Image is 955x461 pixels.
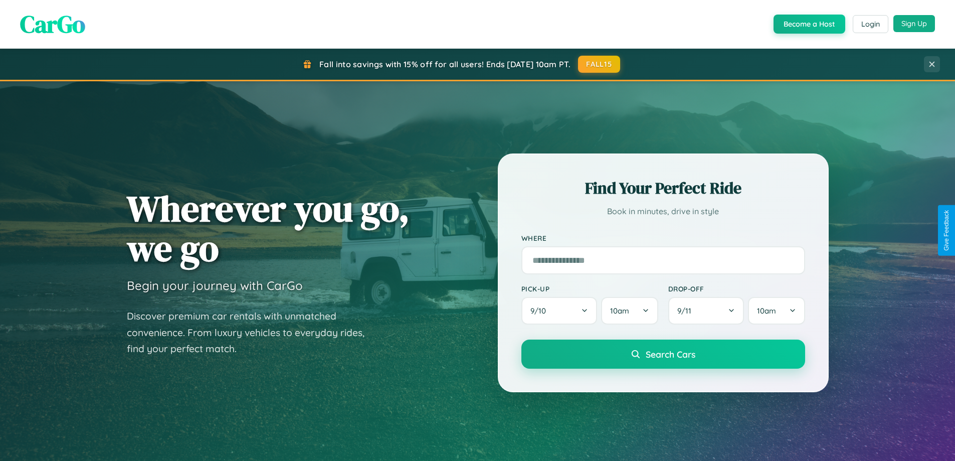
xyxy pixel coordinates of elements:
label: Drop-off [668,284,805,293]
button: 9/11 [668,297,744,325]
label: Where [521,234,805,242]
div: Give Feedback [943,210,950,251]
label: Pick-up [521,284,658,293]
button: 10am [748,297,805,325]
button: 10am [601,297,658,325]
button: Sign Up [893,15,935,32]
span: Fall into savings with 15% off for all users! Ends [DATE] 10am PT. [319,59,570,69]
p: Discover premium car rentals with unmatched convenience. From luxury vehicles to everyday rides, ... [127,308,377,357]
span: 9 / 11 [677,306,696,316]
button: 9/10 [521,297,598,325]
span: CarGo [20,8,85,41]
span: Search Cars [646,349,695,360]
span: 9 / 10 [530,306,551,316]
h3: Begin your journey with CarGo [127,278,303,293]
button: Login [853,15,888,33]
span: 10am [757,306,776,316]
button: Search Cars [521,340,805,369]
span: 10am [610,306,629,316]
button: FALL15 [578,56,620,73]
p: Book in minutes, drive in style [521,204,805,219]
h1: Wherever you go, we go [127,189,410,268]
h2: Find Your Perfect Ride [521,177,805,199]
button: Become a Host [774,15,845,34]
